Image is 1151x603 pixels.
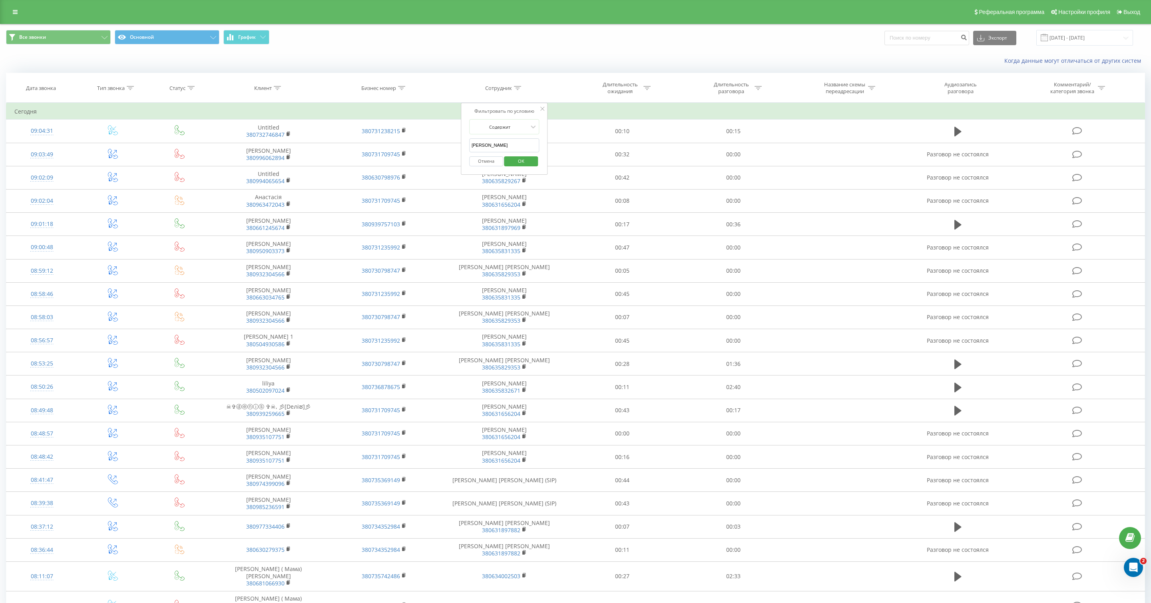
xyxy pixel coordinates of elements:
td: 00:08 [566,189,677,212]
a: 380735369149 [362,476,400,484]
td: 00:17 [678,399,789,422]
a: 380950903373 [246,247,285,255]
td: 00:16 [566,445,677,469]
td: 00:42 [566,166,677,189]
span: Разговор не состоялся [927,337,989,344]
td: 00:00 [678,259,789,282]
span: Разговор не состоялся [927,453,989,461]
a: 380935107751 [246,433,285,441]
a: 380661245674 [246,224,285,232]
span: Реферальная программа [979,9,1044,15]
a: 380635831335 [482,340,520,348]
a: 380635831335 [482,247,520,255]
td: Untitled [211,120,326,143]
td: 00:27 [566,561,677,591]
a: 380630798976 [362,174,400,181]
a: 380974399096 [246,480,285,487]
div: 08:56:57 [14,333,70,348]
td: 00:00 [678,236,789,259]
a: 380634002503 [482,572,520,580]
td: [PERSON_NAME] [211,422,326,445]
div: 09:01:18 [14,216,70,232]
td: [PERSON_NAME] [442,422,567,445]
span: Разговор не состоялся [927,499,989,507]
td: [PERSON_NAME] [PERSON_NAME] (SIP) [442,492,567,515]
a: 380631656204 [482,433,520,441]
span: Разговор не состоялся [927,244,989,251]
td: [PERSON_NAME] [442,143,567,166]
a: 380635832671 [482,387,520,394]
td: Анастасія [211,189,326,212]
td: 02:40 [678,375,789,399]
span: Разговор не состоялся [927,174,989,181]
td: 00:15 [678,120,789,143]
div: 08:50:26 [14,379,70,395]
td: [PERSON_NAME] [442,236,567,259]
div: 09:00:48 [14,240,70,255]
div: 08:53:25 [14,356,70,371]
a: 380985236591 [246,503,285,511]
a: 380730798747 [362,360,400,367]
a: Когда данные могут отличаться от других систем [1004,57,1145,64]
a: 380932304566 [246,317,285,324]
a: 380735742486 [362,572,400,580]
span: Разговор не состоялся [927,313,989,321]
a: 380663034765 [246,294,285,301]
td: 00:32 [566,143,677,166]
td: 00:03 [678,515,789,538]
a: 380730798747 [362,313,400,321]
div: Название схемы переадресации [823,81,866,95]
td: 00:00 [678,445,789,469]
div: 09:02:09 [14,170,70,186]
td: 00:00 [678,329,789,352]
td: Сегодня [6,104,1145,120]
a: 380631897882 [482,526,520,534]
a: 380963472043 [246,201,285,208]
div: Длительность ожидания [599,81,641,95]
div: 08:37:12 [14,519,70,535]
td: 00:43 [566,399,677,422]
span: Разговор не состоялся [927,546,989,553]
a: 380994065654 [246,177,285,185]
a: 380731709745 [362,453,400,461]
td: Untitled [211,166,326,189]
a: 380939757103 [362,220,400,228]
td: [PERSON_NAME] [211,492,326,515]
td: [PERSON_NAME] [211,213,326,236]
span: Разговор не состоялся [927,290,989,298]
td: 00:45 [566,282,677,305]
button: Отмена [469,156,503,166]
td: [PERSON_NAME] [442,329,567,352]
div: Комментарий/категория звонка [1049,81,1096,95]
input: Введите значение [469,138,540,152]
td: [PERSON_NAME] [PERSON_NAME] [442,305,567,329]
span: Все звонки [19,34,46,40]
a: 380504930586 [246,340,285,348]
div: Длительность разговора [710,81,753,95]
td: 00:07 [566,305,677,329]
td: [PERSON_NAME] [442,213,567,236]
span: График [238,34,256,40]
td: 00:47 [566,236,677,259]
div: 08:48:57 [14,426,70,441]
td: 00:10 [566,120,677,143]
div: Бизнес номер [361,85,396,92]
td: [PERSON_NAME] [442,445,567,469]
td: [PERSON_NAME] [211,143,326,166]
td: [PERSON_NAME] [211,259,326,282]
div: Статус [169,85,185,92]
td: [PERSON_NAME] [211,282,326,305]
span: Разговор не состоялся [927,476,989,484]
td: 00:00 [678,422,789,445]
td: 00:00 [678,189,789,212]
a: 380631656204 [482,457,520,464]
a: 380635829267 [482,177,520,185]
a: 380731709745 [362,429,400,437]
td: 00:28 [566,352,677,375]
div: 08:39:38 [14,495,70,511]
td: [PERSON_NAME] [211,305,326,329]
td: 00:17 [566,213,677,236]
a: 380631897882 [482,549,520,557]
div: 08:58:46 [14,286,70,302]
td: [PERSON_NAME] [211,236,326,259]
